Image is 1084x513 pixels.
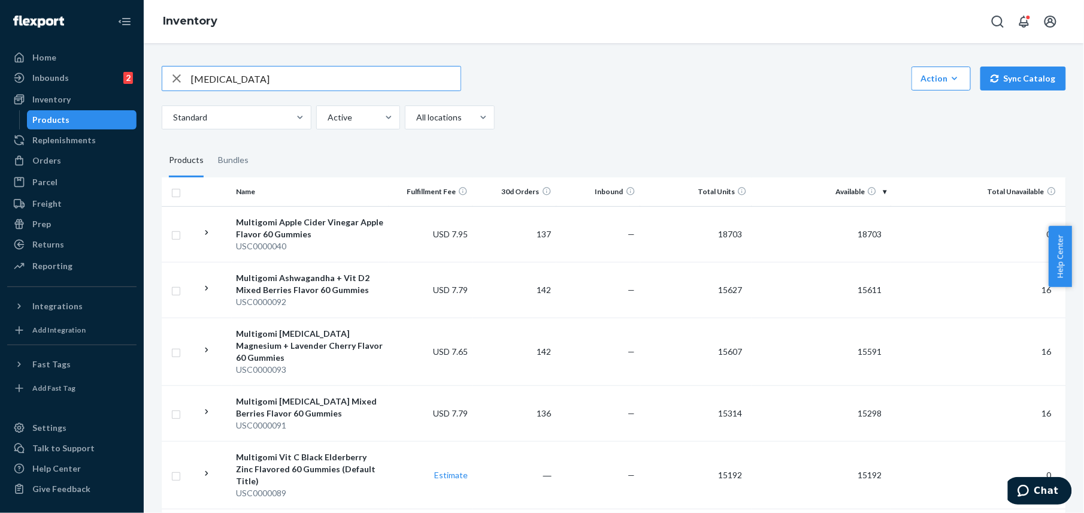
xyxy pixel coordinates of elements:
[326,111,328,123] input: Active
[473,177,556,206] th: 30d Orders
[237,240,384,252] div: USC0000040
[473,206,556,262] td: 137
[237,272,384,296] div: Multigomi Ashwagandha + Vit D2 Mixed Berries Flavor 60 Gummies
[912,67,971,90] button: Action
[32,155,61,167] div: Orders
[628,346,635,357] span: —
[7,379,137,398] a: Add Fast Tag
[32,176,57,188] div: Parcel
[389,177,473,206] th: Fulfillment Fee
[7,256,137,276] a: Reporting
[32,463,81,475] div: Help Center
[32,300,83,312] div: Integrations
[7,297,137,316] button: Integrations
[1037,408,1056,418] span: 16
[1012,10,1036,34] button: Open notifications
[713,470,747,480] span: 15192
[32,239,64,251] div: Returns
[32,72,69,84] div: Inbounds
[32,260,72,272] div: Reporting
[640,177,752,206] th: Total Units
[1037,285,1056,295] span: 16
[433,229,468,239] span: USD 7.95
[7,355,137,374] button: Fast Tags
[232,177,389,206] th: Name
[237,451,384,487] div: Multigomi Vit C Black Elderberry Zinc Flavored 60 Gummies (Default Title)
[433,408,468,418] span: USD 7.79
[473,318,556,385] td: 142
[986,10,1010,34] button: Open Search Box
[1008,477,1072,507] iframe: Abre un widget desde donde se puede chatear con uno de los agentes
[32,483,90,495] div: Give Feedback
[7,173,137,192] a: Parcel
[32,134,96,146] div: Replenishments
[713,285,747,295] span: 15627
[32,218,51,230] div: Prep
[713,346,747,357] span: 15607
[218,144,249,177] div: Bundles
[434,470,468,480] a: Estimate
[556,177,640,206] th: Inbound
[191,67,461,90] input: Search inventory by name or sku
[1038,10,1062,34] button: Open account menu
[113,10,137,34] button: Close Navigation
[415,111,416,123] input: All locations
[237,216,384,240] div: Multigomi Apple Cider Vinegar Apple Flavor 60 Gummies
[13,16,64,28] img: Flexport logo
[237,487,384,499] div: USC0000089
[1049,226,1072,287] button: Help Center
[7,215,137,234] a: Prep
[169,144,204,177] div: Products
[7,479,137,499] button: Give Feedback
[473,262,556,318] td: 142
[628,470,635,480] span: —
[237,328,384,364] div: Multigomi [MEDICAL_DATA] Magnesium + Lavender Cherry Flavor 60 Gummies
[237,420,384,431] div: USC0000091
[853,285,886,295] span: 15611
[32,358,71,370] div: Fast Tags
[7,68,137,87] a: Inbounds2
[32,442,95,454] div: Talk to Support
[32,383,75,393] div: Add Fast Tag
[172,111,173,123] input: Standard
[1042,470,1056,480] span: 0
[153,4,227,39] ol: breadcrumbs
[33,114,70,126] div: Products
[7,459,137,478] a: Help Center
[853,470,886,480] span: 15192
[891,177,1066,206] th: Total Unavailable
[628,285,635,295] span: —
[7,439,137,458] button: Talk to Support
[32,93,71,105] div: Inventory
[7,418,137,437] a: Settings
[713,408,747,418] span: 15314
[237,396,384,420] div: Multigomi [MEDICAL_DATA] Mixed Berries Flavor 60 Gummies
[1037,346,1056,357] span: 16
[628,408,635,418] span: —
[433,346,468,357] span: USD 7.65
[237,296,384,308] div: USC0000092
[7,131,137,150] a: Replenishments
[853,408,886,418] span: 15298
[752,177,891,206] th: Available
[237,364,384,376] div: USC0000093
[7,151,137,170] a: Orders
[853,229,886,239] span: 18703
[7,90,137,109] a: Inventory
[32,198,62,210] div: Freight
[7,48,137,67] a: Home
[628,229,635,239] span: —
[713,229,747,239] span: 18703
[853,346,886,357] span: 15591
[473,385,556,441] td: 136
[32,422,66,434] div: Settings
[163,14,217,28] a: Inventory
[27,110,137,129] a: Products
[1042,229,1056,239] span: 0
[32,325,86,335] div: Add Integration
[7,321,137,340] a: Add Integration
[32,52,56,64] div: Home
[123,72,133,84] div: 2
